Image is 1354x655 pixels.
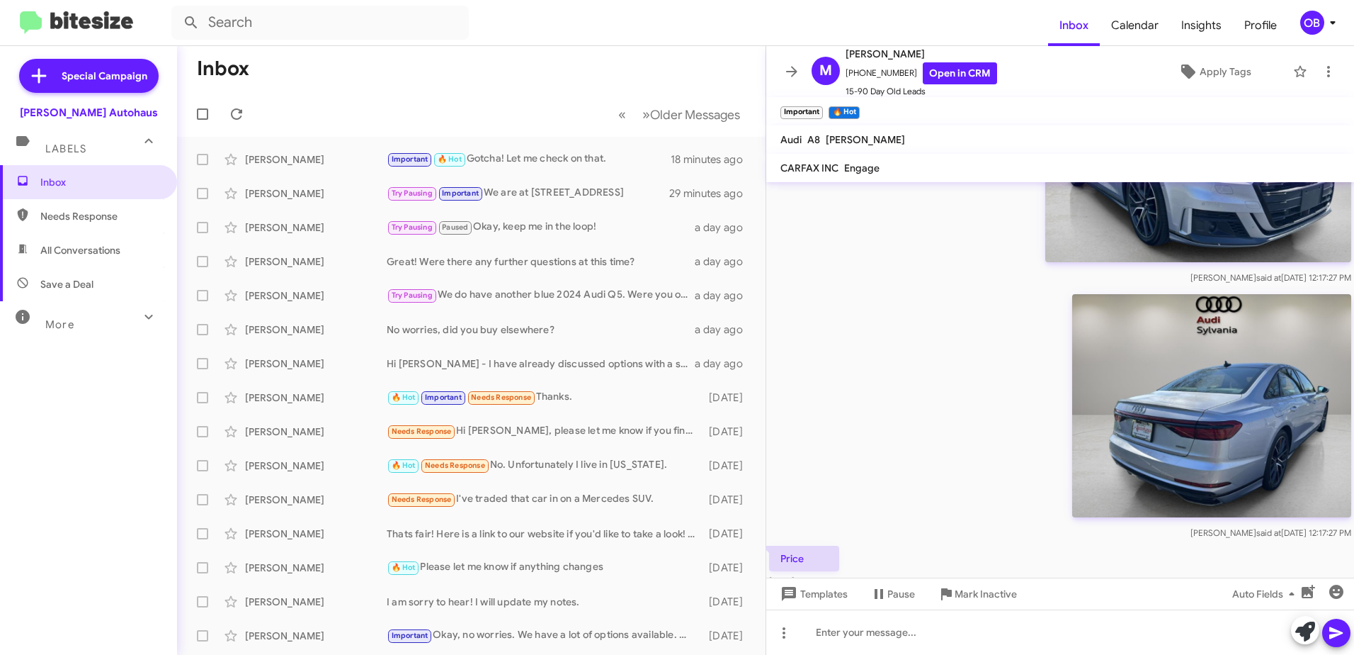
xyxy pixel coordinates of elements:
img: ME4671171b5fadae962d133f4fcd0d0cae [1072,294,1351,517]
div: 29 minutes ago [669,186,754,201]
span: Labels [45,142,86,155]
div: I am sorry to hear! I will update my notes. [387,595,702,609]
span: M [819,60,832,82]
div: Hi [PERSON_NAME], please let me know if you find car with the following features. 2024 to 25, gle... [387,423,702,440]
button: Auto Fields [1221,581,1312,607]
div: Hi [PERSON_NAME] - I have already discussed options with a sales associate and have decided to st... [387,357,695,371]
span: Needs Response [392,495,452,504]
div: Okay, no worries. We have a lot of options available. We can reconnect later on! [387,627,702,644]
span: said at [1256,527,1281,538]
span: Pause [887,581,915,607]
a: Open in CRM [923,62,997,84]
span: [PERSON_NAME] [846,45,997,62]
div: OB [1300,11,1324,35]
div: [PERSON_NAME] [245,391,387,405]
div: [PERSON_NAME] [245,220,387,235]
div: [PERSON_NAME] [245,186,387,201]
div: [PERSON_NAME] [245,254,387,269]
div: [PERSON_NAME] [245,595,387,609]
div: [PERSON_NAME] [245,357,387,371]
span: Audi [780,133,802,146]
span: 🔥 Hot [392,461,416,470]
span: said at [1256,272,1281,283]
a: Inbox [1048,5,1100,46]
div: Gotcha! Let me check on that. [387,151,671,167]
div: We do have another blue 2024 Audi Q5. Were you only looking at the 2025? [387,287,695,303]
span: Important [442,189,479,198]
span: [PERSON_NAME] [826,133,905,146]
div: No. Unfortunately I live in [US_STATE]. [387,457,702,474]
span: » [642,106,650,123]
div: [PERSON_NAME] [245,561,387,575]
span: [PHONE_NUMBER] [846,62,997,84]
div: [DATE] [702,391,754,405]
button: Apply Tags [1142,59,1286,84]
span: Try Pausing [392,189,433,198]
div: Okay, keep me in the loop! [387,219,695,235]
span: Important [425,393,462,402]
span: Engage [844,162,880,174]
div: [PERSON_NAME] [245,425,387,439]
div: a day ago [695,220,754,235]
button: OB [1288,11,1338,35]
div: No worries, did you buy elsewhere? [387,323,695,337]
h1: Inbox [197,57,249,80]
div: 18 minutes ago [671,152,754,167]
span: Important [392,631,428,640]
div: a day ago [695,323,754,337]
span: Needs Response [392,427,452,436]
span: Special Campaign [62,69,147,83]
nav: Page navigation example [610,100,749,129]
span: Important [392,155,428,164]
div: [PERSON_NAME] [245,527,387,541]
a: Special Campaign [19,59,159,93]
p: Price [769,546,839,571]
span: [PERSON_NAME] [DATE] 12:17:27 PM [1190,272,1351,283]
span: Needs Response [40,209,161,223]
span: [DATE] 5:59:39 PM [769,576,839,586]
span: Inbox [40,175,161,189]
span: Needs Response [425,461,485,470]
div: [DATE] [702,493,754,507]
button: Next [634,100,749,129]
span: 15-90 Day Old Leads [846,84,997,99]
button: Pause [859,581,926,607]
div: [PERSON_NAME] [245,629,387,643]
span: Needs Response [471,393,531,402]
div: [DATE] [702,459,754,473]
span: CARFAX INC [780,162,838,174]
div: I've traded that car in on a Mercedes SUV. [387,491,702,508]
div: [DATE] [702,595,754,609]
button: Previous [610,100,635,129]
div: We are at [STREET_ADDRESS] [387,185,669,201]
div: a day ago [695,357,754,371]
div: Great! Were there any further questions at this time? [387,254,695,269]
div: [PERSON_NAME] Autohaus [20,106,158,120]
div: [PERSON_NAME] [245,152,387,167]
span: Older Messages [650,107,740,123]
a: Profile [1233,5,1288,46]
div: Thanks. [387,389,702,405]
button: Templates [766,581,859,607]
span: More [45,318,74,331]
div: [DATE] [702,425,754,439]
span: Try Pausing [392,291,433,300]
small: 🔥 Hot [829,106,859,119]
span: Mark Inactive [955,581,1017,607]
div: [PERSON_NAME] [245,289,387,303]
div: [DATE] [702,629,754,643]
div: [PERSON_NAME] [245,459,387,473]
span: A8 [807,133,820,146]
span: Apply Tags [1200,59,1251,84]
div: a day ago [695,254,754,269]
a: Calendar [1100,5,1170,46]
div: Thats fair! Here is a link to our website if you'd like to take a look! [URL][DOMAIN_NAME] [387,527,702,541]
span: Try Pausing [392,223,433,232]
div: [DATE] [702,561,754,575]
span: 🔥 Hot [438,155,462,164]
div: [DATE] [702,527,754,541]
a: Insights [1170,5,1233,46]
